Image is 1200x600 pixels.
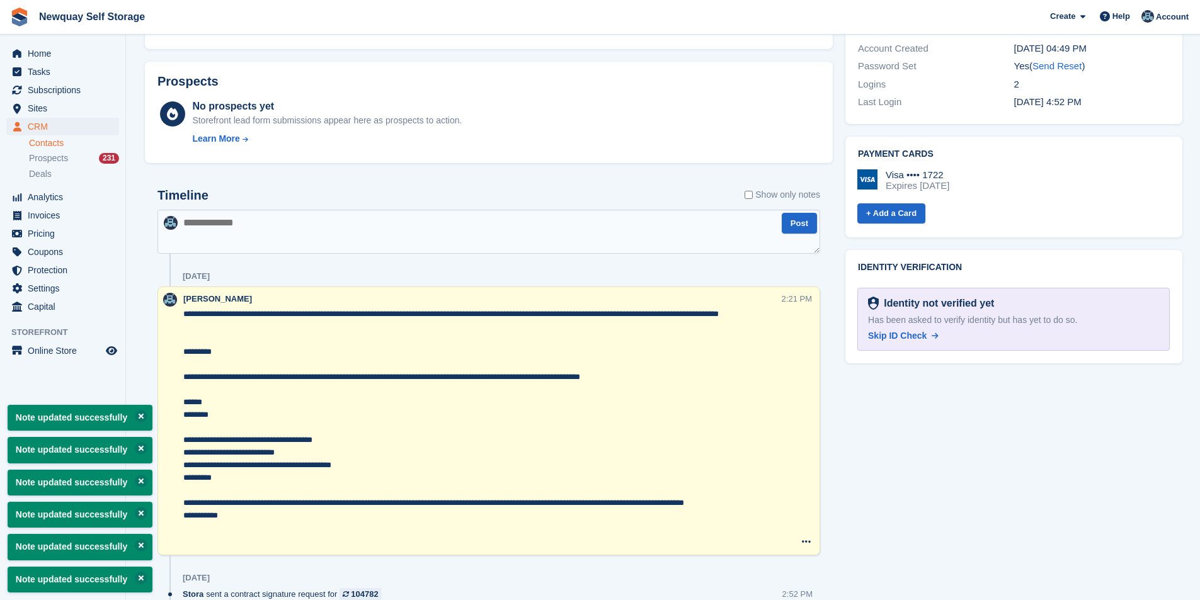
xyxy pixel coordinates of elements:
[745,188,820,201] label: Show only notes
[857,169,877,190] img: Visa Logo
[183,588,388,600] div: sent a contract signature request for
[1156,11,1189,23] span: Account
[29,167,119,181] a: Deals
[886,169,949,181] div: Visa •••• 1722
[183,271,210,281] div: [DATE]
[28,280,103,297] span: Settings
[1112,10,1130,23] span: Help
[1014,59,1170,74] div: Yes
[104,343,119,358] a: Preview store
[868,314,1159,327] div: Has been asked to verify identity but has yet to do so.
[6,261,119,279] a: menu
[782,293,812,305] div: 2:21 PM
[886,180,949,191] div: Expires [DATE]
[782,213,817,234] button: Post
[29,168,52,180] span: Deals
[28,207,103,224] span: Invoices
[6,118,119,135] a: menu
[164,216,178,230] img: Colette Pearce
[868,297,879,310] img: Identity Verification Ready
[6,99,119,117] a: menu
[858,263,1170,273] h2: Identity verification
[340,588,381,600] a: 104782
[8,405,152,431] p: Note updated successfully
[1014,77,1170,92] div: 2
[868,331,927,341] span: Skip ID Check
[29,152,68,164] span: Prospects
[28,243,103,261] span: Coupons
[6,243,119,261] a: menu
[29,152,119,165] a: Prospects 231
[6,342,119,359] a: menu
[879,296,994,311] div: Identity not verified yet
[858,149,1170,159] h2: Payment cards
[192,99,462,114] div: No prospects yet
[6,207,119,224] a: menu
[163,293,177,307] img: Colette Pearce
[1029,60,1085,71] span: ( )
[28,188,103,206] span: Analytics
[192,132,462,145] a: Learn More
[858,59,1014,74] div: Password Set
[1050,10,1075,23] span: Create
[8,502,152,528] p: Note updated successfully
[6,63,119,81] a: menu
[28,81,103,99] span: Subscriptions
[10,8,29,26] img: stora-icon-8386f47178a22dfd0bd8f6a31ec36ba5ce8667c1dd55bd0f319d3a0aa187defe.svg
[1141,10,1154,23] img: Colette Pearce
[99,153,119,164] div: 231
[28,261,103,279] span: Protection
[6,188,119,206] a: menu
[11,326,125,339] span: Storefront
[868,329,939,342] a: Skip ID Check
[28,118,103,135] span: CRM
[6,280,119,297] a: menu
[1032,60,1082,71] a: Send Reset
[8,437,152,463] p: Note updated successfully
[6,225,119,242] a: menu
[6,298,119,315] a: menu
[745,188,753,201] input: Show only notes
[857,203,925,224] a: + Add a Card
[157,188,209,203] h2: Timeline
[28,298,103,315] span: Capital
[28,63,103,81] span: Tasks
[28,99,103,117] span: Sites
[28,225,103,242] span: Pricing
[858,42,1014,56] div: Account Created
[157,74,219,89] h2: Prospects
[28,45,103,62] span: Home
[782,588,813,600] div: 2:52 PM
[183,573,210,583] div: [DATE]
[192,132,239,145] div: Learn More
[8,534,152,560] p: Note updated successfully
[183,588,203,600] span: Stora
[28,342,103,359] span: Online Store
[858,77,1014,92] div: Logins
[858,95,1014,110] div: Last Login
[29,137,119,149] a: Contacts
[6,81,119,99] a: menu
[8,470,152,495] p: Note updated successfully
[1014,96,1082,107] time: 2025-08-30 15:52:28 UTC
[1014,42,1170,56] div: [DATE] 04:49 PM
[192,114,462,127] div: Storefront lead form submissions appear here as prospects to action.
[183,294,252,303] span: [PERSON_NAME]
[351,588,378,600] div: 104782
[6,45,119,62] a: menu
[34,6,150,27] a: Newquay Self Storage
[8,567,152,592] p: Note updated successfully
